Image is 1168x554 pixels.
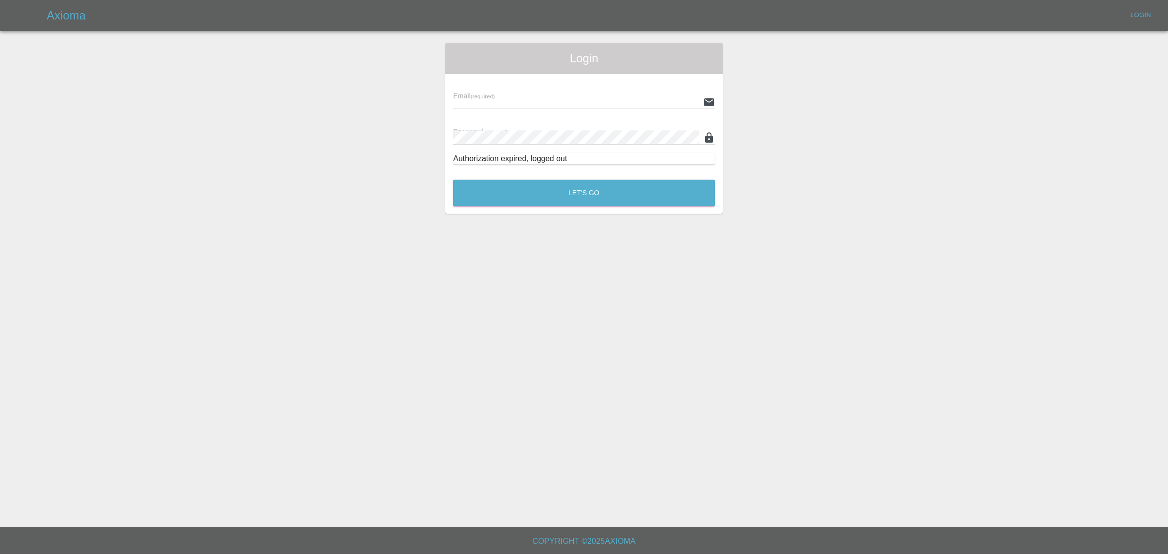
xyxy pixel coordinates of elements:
small: (required) [471,93,495,99]
small: (required) [484,129,508,135]
span: Email [453,92,494,100]
span: Password [453,128,508,135]
h6: Copyright © 2025 Axioma [8,535,1160,548]
button: Let's Go [453,180,715,206]
span: Login [453,51,715,66]
h5: Axioma [47,8,86,23]
div: Authorization expired, logged out [453,153,715,165]
a: Login [1125,8,1156,23]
